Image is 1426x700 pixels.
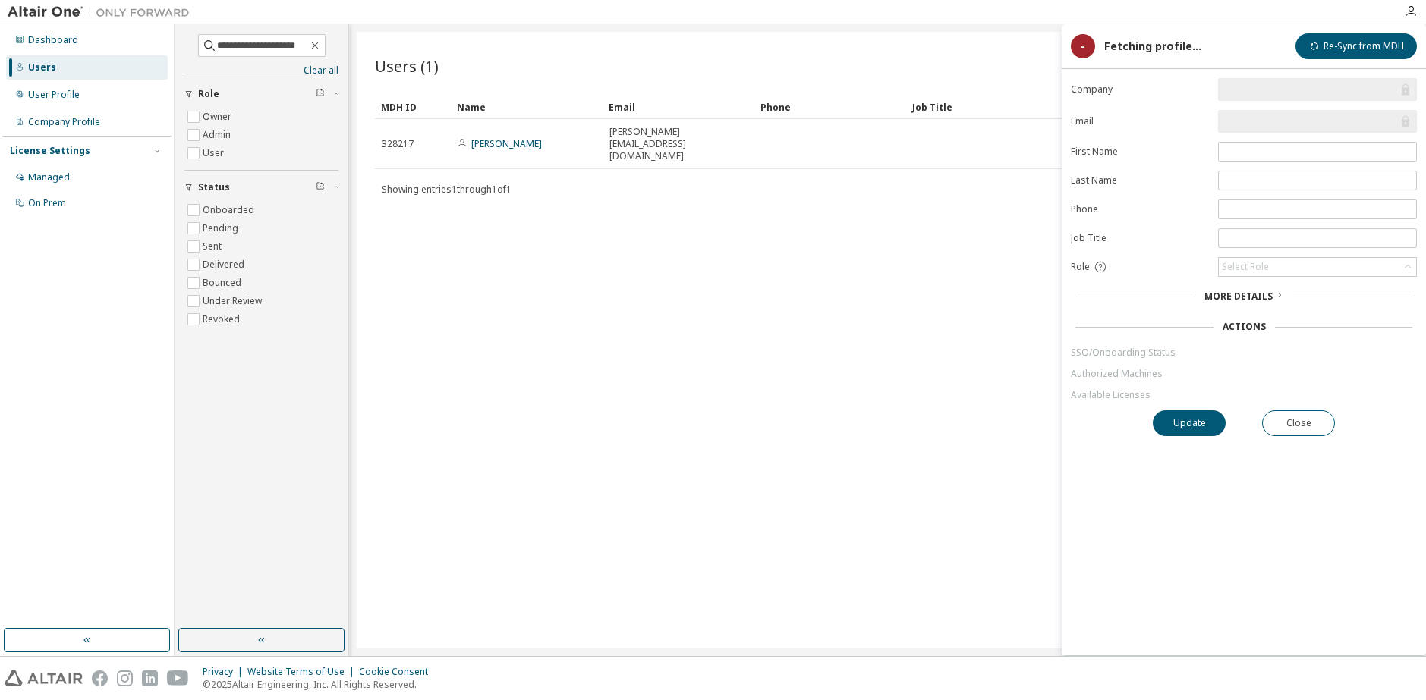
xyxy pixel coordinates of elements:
[1071,389,1417,401] a: Available Licenses
[5,670,83,686] img: altair_logo.svg
[316,181,325,193] span: Clear filter
[28,171,70,184] div: Managed
[184,171,338,204] button: Status
[184,77,338,111] button: Role
[1071,203,1209,215] label: Phone
[198,88,219,100] span: Role
[203,144,227,162] label: User
[1219,258,1416,276] div: Select Role
[382,138,414,150] span: 328217
[203,108,235,126] label: Owner
[471,137,542,150] a: [PERSON_NAME]
[381,95,445,119] div: MDH ID
[1295,33,1417,59] button: Re-Sync from MDH
[760,95,900,119] div: Phone
[28,89,80,101] div: User Profile
[359,666,437,678] div: Cookie Consent
[1071,83,1209,96] label: Company
[92,670,108,686] img: facebook.svg
[184,64,338,77] a: Clear all
[142,670,158,686] img: linkedin.svg
[28,34,78,46] div: Dashboard
[1204,290,1273,303] span: More Details
[167,670,189,686] img: youtube.svg
[203,126,234,144] label: Admin
[1071,368,1417,380] a: Authorized Machines
[375,55,439,77] span: Users (1)
[203,256,247,274] label: Delivered
[609,95,748,119] div: Email
[203,274,244,292] label: Bounced
[247,666,359,678] div: Website Terms of Use
[203,310,243,328] label: Revoked
[203,292,265,310] label: Under Review
[203,201,257,219] label: Onboarded
[316,88,325,100] span: Clear filter
[1071,34,1095,58] div: -
[912,95,1052,119] div: Job Title
[1104,40,1201,52] div: Fetching profile...
[203,666,247,678] div: Privacy
[1071,115,1209,127] label: Email
[1262,410,1335,436] button: Close
[1153,410,1226,436] button: Update
[1223,321,1266,333] div: Actions
[198,181,230,193] span: Status
[203,678,437,691] p: © 2025 Altair Engineering, Inc. All Rights Reserved.
[1071,347,1417,359] a: SSO/Onboarding Status
[1071,232,1209,244] label: Job Title
[1071,146,1209,158] label: First Name
[117,670,133,686] img: instagram.svg
[609,126,748,162] span: [PERSON_NAME][EMAIL_ADDRESS][DOMAIN_NAME]
[1071,261,1090,273] span: Role
[28,61,56,74] div: Users
[10,145,90,157] div: License Settings
[1071,174,1209,187] label: Last Name
[28,116,100,128] div: Company Profile
[382,183,512,196] span: Showing entries 1 through 1 of 1
[203,219,241,237] label: Pending
[8,5,197,20] img: Altair One
[28,197,66,209] div: On Prem
[457,95,597,119] div: Name
[1222,261,1269,273] div: Select Role
[203,237,225,256] label: Sent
